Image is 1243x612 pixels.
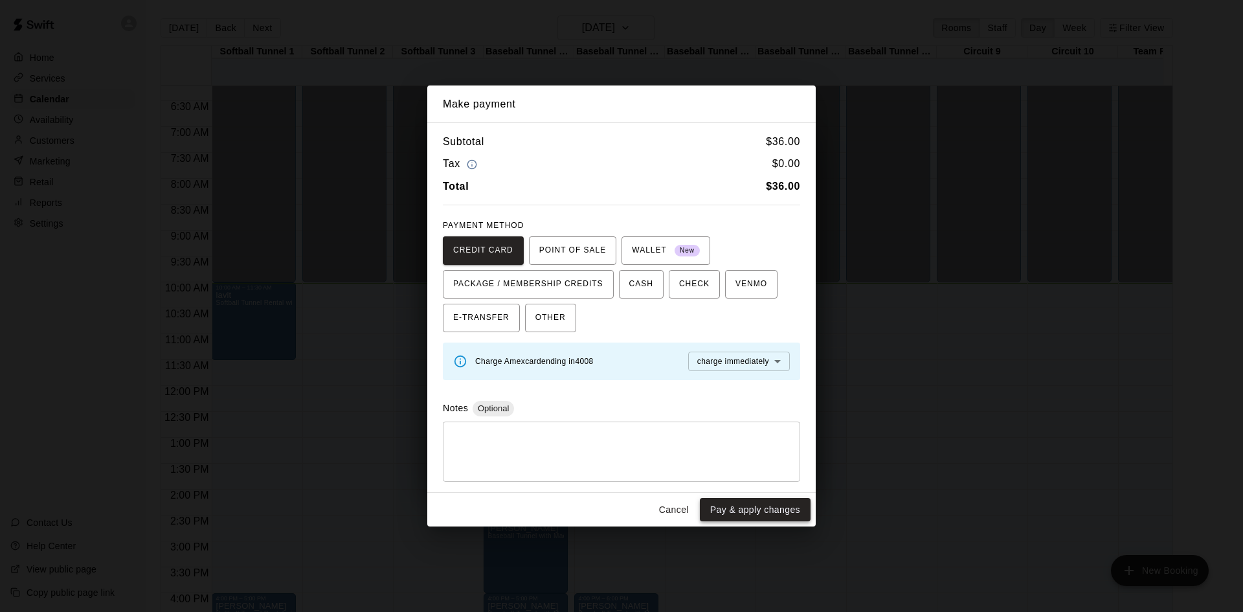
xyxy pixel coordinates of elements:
span: CREDIT CARD [453,240,513,261]
span: PACKAGE / MEMBERSHIP CREDITS [453,274,603,295]
button: PACKAGE / MEMBERSHIP CREDITS [443,270,614,299]
button: OTHER [525,304,576,332]
button: CHECK [669,270,720,299]
h6: Tax [443,155,480,173]
button: VENMO [725,270,778,299]
button: CASH [619,270,664,299]
span: PAYMENT METHOD [443,221,524,230]
span: CASH [629,274,653,295]
button: Pay & apply changes [700,498,811,522]
label: Notes [443,403,468,413]
b: Total [443,181,469,192]
span: charge immediately [697,357,769,366]
span: VENMO [735,274,767,295]
span: New [675,242,700,260]
span: POINT OF SALE [539,240,606,261]
span: OTHER [535,308,566,328]
span: WALLET [632,240,700,261]
h6: $ 36.00 [766,133,800,150]
button: Cancel [653,498,695,522]
button: E-TRANSFER [443,304,520,332]
h2: Make payment [427,85,816,123]
h6: Subtotal [443,133,484,150]
span: CHECK [679,274,710,295]
h6: $ 0.00 [772,155,800,173]
button: CREDIT CARD [443,236,524,265]
button: POINT OF SALE [529,236,616,265]
span: Charge Amex card ending in 4008 [475,357,594,366]
span: E-TRANSFER [453,308,510,328]
span: Optional [473,403,514,413]
button: WALLET New [621,236,710,265]
b: $ 36.00 [766,181,800,192]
